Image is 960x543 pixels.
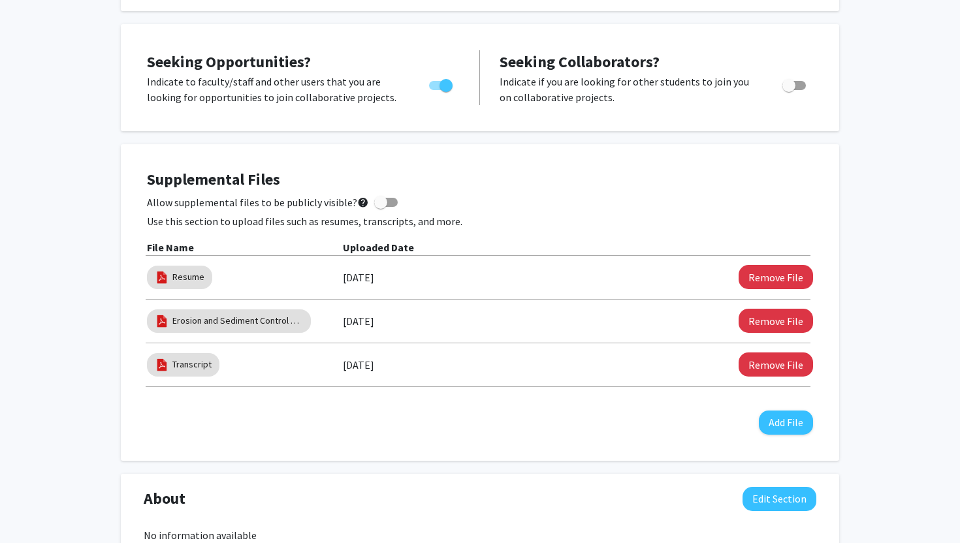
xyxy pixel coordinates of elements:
[500,74,758,105] p: Indicate if you are looking for other students to join you on collaborative projects.
[343,310,374,332] label: [DATE]
[172,314,303,328] a: Erosion and Sediment Control Certification
[147,241,194,254] b: File Name
[172,358,212,371] a: Transcript
[144,527,816,543] div: No information available
[343,241,414,254] b: Uploaded Date
[743,487,816,511] button: Edit About
[147,52,311,72] span: Seeking Opportunities?
[759,411,813,435] button: Add File
[739,265,813,289] button: Remove Resume File
[147,194,369,210] span: Allow supplemental files to be publicly visible?
[739,352,813,377] button: Remove Transcript File
[777,74,813,93] div: Toggle
[144,487,185,510] span: About
[147,213,813,229] p: Use this section to upload files such as resumes, transcripts, and more.
[147,170,813,189] h4: Supplemental Files
[739,309,813,333] button: Remove Erosion and Sediment Control Certification File
[155,270,169,285] img: pdf_icon.png
[343,354,374,376] label: [DATE]
[357,194,369,210] mat-icon: help
[10,484,56,533] iframe: Chat
[172,270,204,284] a: Resume
[424,74,460,93] div: Toggle
[343,266,374,288] label: [DATE]
[155,358,169,372] img: pdf_icon.png
[147,74,404,105] p: Indicate to faculty/staff and other users that you are looking for opportunities to join collabor...
[155,314,169,328] img: pdf_icon.png
[500,52,660,72] span: Seeking Collaborators?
